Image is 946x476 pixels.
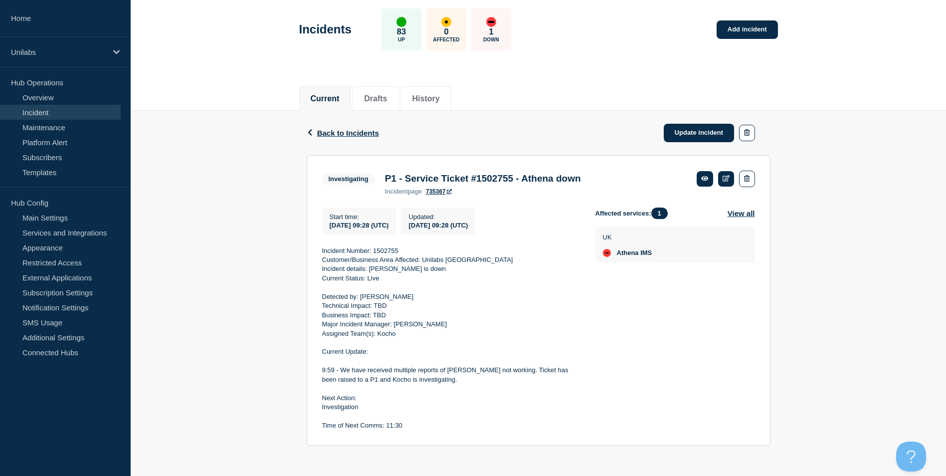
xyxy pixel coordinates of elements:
[426,188,452,195] a: 735367
[322,311,579,320] p: Business Impact: TBD
[651,208,668,219] span: 1
[330,222,389,229] span: [DATE] 09:28 (UTC)
[398,37,405,42] p: Up
[322,255,579,264] p: Customer/Business Area Affected: Unilabs [GEOGRAPHIC_DATA]
[322,264,579,273] p: Incident details: [PERSON_NAME] is down
[322,274,579,283] p: Current Status: Live
[307,129,379,137] button: Back to Incidents
[322,292,579,301] p: Detected by: [PERSON_NAME]
[317,129,379,137] span: Back to Incidents
[322,394,579,403] p: Next Action:
[603,249,611,257] div: down
[433,37,459,42] p: Affected
[385,188,408,195] span: incident
[489,27,493,37] p: 1
[664,124,735,142] a: Update incident
[617,249,652,257] span: Athena IMS
[412,94,440,103] button: History
[330,213,389,221] p: Start time :
[728,208,755,219] button: View all
[322,403,579,412] p: Investigation
[408,221,468,229] div: [DATE] 09:28 (UTC)
[322,320,579,329] p: Major Incident Manager: [PERSON_NAME]
[595,208,673,219] span: Affected services:
[444,27,448,37] p: 0
[441,17,451,27] div: affected
[396,17,406,27] div: up
[11,48,107,56] p: Unilabs
[717,20,778,39] a: Add incident
[322,366,579,384] p: 9:59 - We have received multiple reports of [PERSON_NAME] not working. Ticket has been raised to ...
[483,37,499,42] p: Down
[486,17,496,27] div: down
[364,94,387,103] button: Drafts
[385,188,422,195] p: page
[396,27,406,37] p: 83
[322,246,579,255] p: Incident Number: 1502755
[299,22,352,36] h1: Incidents
[896,442,926,472] iframe: Help Scout Beacon - Open
[408,213,468,221] p: Updated :
[322,301,579,310] p: Technical Impact: TBD
[311,94,340,103] button: Current
[322,421,579,430] p: Time of Next Comms: 11:30
[603,234,652,241] p: UK
[322,347,579,356] p: Current Update:
[322,173,375,185] span: Investigating
[385,173,581,184] h3: P1 - Service Ticket #1502755 - Athena down
[322,329,579,338] p: Assigned Team(s): Kocho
